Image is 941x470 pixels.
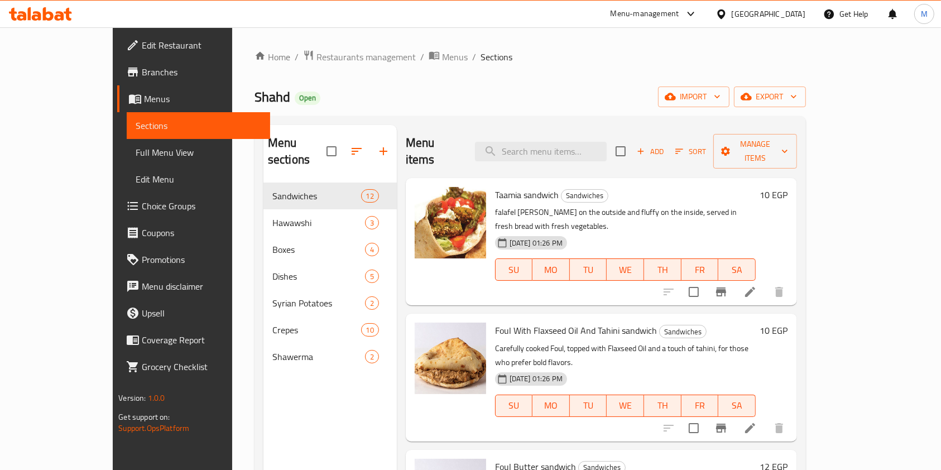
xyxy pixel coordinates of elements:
span: Sandwiches [272,189,361,203]
span: M [921,8,928,20]
span: import [667,90,721,104]
p: Carefully cooked Foul, topped with Flaxseed Oil and a touch of tahini, for those who prefer bold ... [495,342,756,370]
span: Foul With Flaxseed Oil And Tahini sandwich [495,322,657,339]
button: Sort [673,143,709,160]
span: FR [686,397,714,414]
span: MO [537,397,565,414]
h6: 10 EGP [760,187,788,203]
span: Sort items [668,143,713,160]
div: items [365,350,379,363]
span: SU [500,262,528,278]
div: Boxes4 [263,236,397,263]
div: Menu-management [611,7,679,21]
button: delete [766,415,793,442]
button: import [658,87,729,107]
img: Taamia sandwich [415,187,486,258]
span: Select to update [682,416,705,440]
span: Grocery Checklist [142,360,261,373]
span: TU [574,262,603,278]
a: Promotions [117,246,270,273]
a: Menus [117,85,270,112]
span: Syrian Potatoes [272,296,365,310]
a: Full Menu View [127,139,270,166]
span: TU [574,397,603,414]
span: Select all sections [320,140,343,163]
span: [DATE] 01:26 PM [505,238,567,248]
span: SA [723,397,751,414]
a: Edit menu item [743,285,757,299]
a: Branches [117,59,270,85]
h2: Menu sections [268,135,327,168]
span: 12 [362,191,378,202]
span: Sandwiches [660,325,706,338]
button: Add section [370,138,397,165]
button: SA [718,395,756,417]
div: Sandwiches [561,189,608,203]
button: TU [570,395,607,417]
li: / [295,50,299,64]
span: Sections [481,50,512,64]
button: TH [644,258,681,281]
a: Choice Groups [117,193,270,219]
span: 2 [366,352,378,362]
div: Crepes10 [263,316,397,343]
a: Coupons [117,219,270,246]
div: Hawawshi3 [263,209,397,236]
span: MO [537,262,565,278]
span: Coupons [142,226,261,239]
div: items [361,323,379,337]
div: Sandwiches [659,325,707,338]
input: search [475,142,607,161]
button: WE [607,258,644,281]
button: delete [766,279,793,305]
li: / [420,50,424,64]
button: SA [718,258,756,281]
div: Shawerma [272,350,365,363]
a: Edit Menu [127,166,270,193]
span: Select section [609,140,632,163]
h2: Menu items [406,135,462,168]
button: TH [644,395,681,417]
span: Promotions [142,253,261,266]
span: 3 [366,218,378,228]
span: Boxes [272,243,365,256]
a: Upsell [117,300,270,327]
div: items [365,296,379,310]
button: WE [607,395,644,417]
a: Sections [127,112,270,139]
nav: Menu sections [263,178,397,375]
span: Get support on: [118,410,170,424]
span: Version: [118,391,146,405]
span: SA [723,262,751,278]
span: Sections [136,119,261,132]
button: MO [532,395,570,417]
button: export [734,87,806,107]
div: Open [295,92,320,105]
span: Upsell [142,306,261,320]
div: items [365,243,379,256]
span: WE [611,262,640,278]
h6: 10 EGP [760,323,788,338]
a: Support.OpsPlatform [118,421,189,435]
span: FR [686,262,714,278]
span: SU [500,397,528,414]
span: Sort sections [343,138,370,165]
button: SU [495,258,532,281]
span: Add item [632,143,668,160]
span: Menus [442,50,468,64]
span: 2 [366,298,378,309]
div: Shawerma2 [263,343,397,370]
span: export [743,90,797,104]
span: Sort [675,145,706,158]
a: Restaurants management [303,50,416,64]
div: Syrian Potatoes2 [263,290,397,316]
button: Add [632,143,668,160]
img: Foul With Flaxseed Oil And Tahini sandwich [415,323,486,394]
div: [GEOGRAPHIC_DATA] [732,8,805,20]
div: items [361,189,379,203]
a: Edit Restaurant [117,32,270,59]
button: TU [570,258,607,281]
span: 1.0.0 [148,391,165,405]
button: FR [681,395,719,417]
